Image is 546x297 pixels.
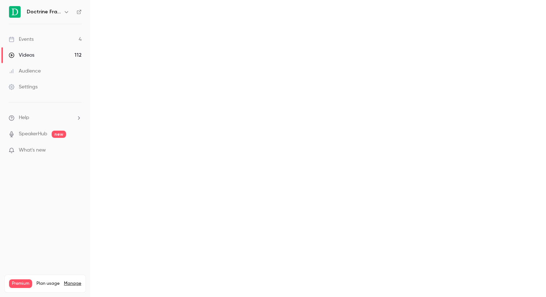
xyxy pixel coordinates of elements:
[36,281,60,287] span: Plan usage
[9,114,82,122] li: help-dropdown-opener
[9,52,34,59] div: Videos
[9,36,34,43] div: Events
[9,67,41,75] div: Audience
[73,147,82,154] iframe: Noticeable Trigger
[64,281,81,287] a: Manage
[9,279,32,288] span: Premium
[19,147,46,154] span: What's new
[19,114,29,122] span: Help
[19,130,47,138] a: SpeakerHub
[52,131,66,138] span: new
[9,83,38,91] div: Settings
[9,6,21,18] img: Doctrine France
[27,8,61,16] h6: Doctrine France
